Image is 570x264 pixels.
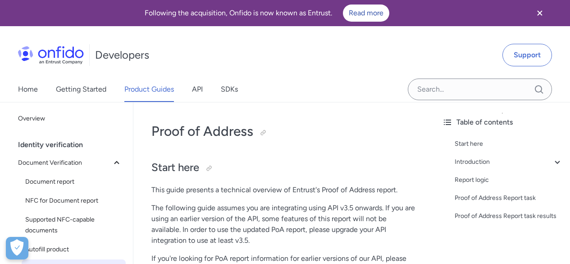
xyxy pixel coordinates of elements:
a: Supported NFC-capable documents [22,211,126,240]
a: Report logic [455,175,563,185]
span: Overview [18,113,122,124]
a: Read more [343,5,389,22]
svg: Close banner [534,8,545,19]
a: Proof of Address Report task results [455,211,563,222]
div: Table of contents [442,117,563,128]
a: API [192,77,203,102]
a: Introduction [455,157,563,167]
a: Support [502,44,552,66]
h1: Developers [95,48,149,62]
button: Open Preferences [6,237,28,259]
p: The following guide assumes you are integrating using API v3.5 onwards. If you are using an earli... [151,203,417,246]
a: Document report [22,173,126,191]
a: Getting Started [56,77,106,102]
div: Following the acquisition, Onfido is now known as Entrust. [11,5,523,22]
span: Autofill product [25,244,122,255]
a: Autofill product [22,241,126,259]
p: This guide presents a technical overview of Entrust's Proof of Address report. [151,185,417,195]
button: Close banner [523,2,556,24]
span: Supported NFC-capable documents [25,214,122,236]
h1: Proof of Address [151,122,417,140]
div: Identity verification [18,136,129,154]
a: NFC for Document report [22,192,126,210]
a: Overview [14,110,126,128]
input: Onfido search input field [408,79,552,100]
img: Onfido Logo [18,46,84,64]
div: Cookie Preferences [6,237,28,259]
a: Product Guides [124,77,174,102]
a: Home [18,77,38,102]
span: Document Verification [18,157,111,168]
button: Document Verification [14,154,126,172]
span: Document report [25,176,122,187]
a: SDKs [221,77,238,102]
span: NFC for Document report [25,195,122,206]
a: Proof of Address Report task [455,193,563,204]
a: Start here [455,139,563,149]
h2: Start here [151,160,417,176]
